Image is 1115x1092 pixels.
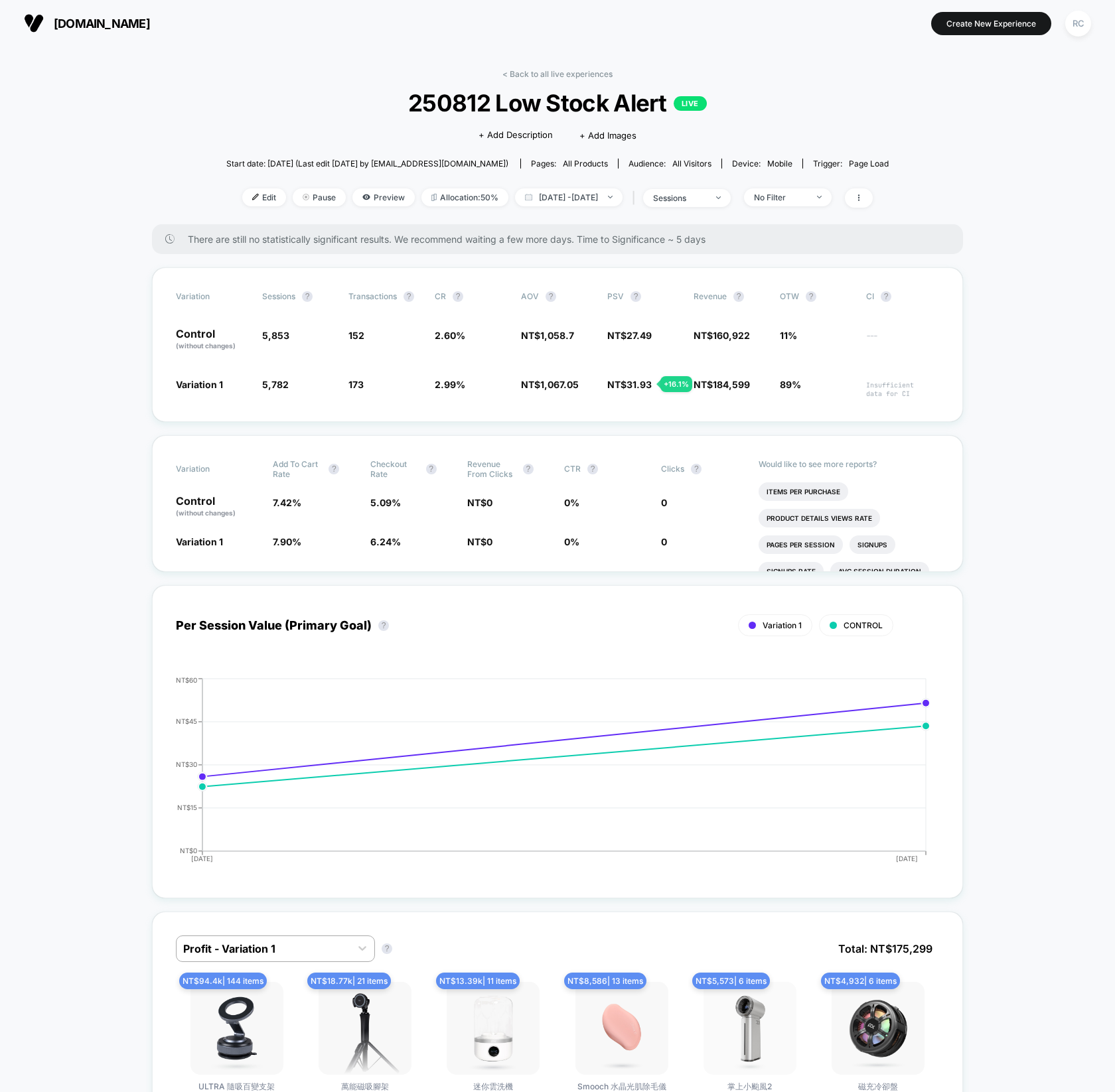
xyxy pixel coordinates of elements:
span: | [629,188,643,208]
span: NT$ [607,379,652,390]
span: + Add Images [579,130,636,141]
span: (without changes) [176,342,236,350]
span: 0 % [564,497,579,508]
img: 迷你雲洗機 [447,982,540,1075]
button: ? [691,464,702,474]
div: + 16.1 % [660,376,692,392]
span: Revenue From Clicks [467,459,516,479]
span: CI [866,291,939,302]
span: NT$ 13.39k | 11 items [436,973,520,989]
span: NT$ 8,586 | 13 items [564,973,646,989]
div: sessions [653,193,706,203]
a: < Back to all live experiences [502,69,613,79]
tspan: NT$45 [176,717,197,725]
span: Variation [176,291,249,302]
button: ? [382,943,392,954]
span: Clicks [661,464,684,474]
img: edit [252,194,259,200]
img: end [608,196,613,198]
span: 250812 Low Stock Alert [260,89,855,117]
button: ? [881,291,891,302]
span: Start date: [DATE] (Last edit [DATE] by [EMAIL_ADDRESS][DOMAIN_NAME]) [226,159,508,169]
div: Trigger: [813,159,889,169]
span: 2.60 % [435,330,465,341]
span: 2.99 % [435,379,465,390]
span: NT$ [467,497,492,508]
span: NT$ 4,932 | 6 items [821,973,900,989]
span: [DOMAIN_NAME] [54,17,150,31]
span: 31.93 [627,379,652,390]
button: ? [404,291,414,302]
img: rebalance [431,194,437,201]
span: 0 [661,497,667,508]
img: ULTRA 隨吸百變支架 [190,982,283,1075]
span: Checkout Rate [370,459,419,479]
span: CR [435,291,446,301]
img: 掌上小颱風2 [704,982,796,1075]
span: PSV [607,291,624,301]
button: ? [302,291,313,302]
img: end [716,196,721,199]
span: Device: [721,159,802,169]
button: ? [733,291,744,302]
span: 5,853 [262,330,289,341]
img: end [303,194,309,200]
span: Allocation: 50% [421,188,508,206]
button: ? [523,464,534,474]
span: 0 % [564,536,579,547]
li: Signups [850,535,895,554]
button: ? [378,620,389,631]
span: There are still no statistically significant results. We recommend waiting a few more days . Time... [188,234,936,245]
span: 1,067.05 [540,379,579,390]
img: 萬能磁吸腳架 [319,982,411,1075]
div: Audience: [629,159,711,169]
span: OTW [780,291,853,302]
button: ? [329,464,339,474]
span: NT$ [694,379,750,390]
span: 152 [348,330,364,341]
div: PER_SESSION_VALUE [163,675,926,874]
span: all products [563,159,608,169]
span: 27.49 [627,330,652,341]
span: NT$ [521,379,579,390]
button: ? [806,291,816,302]
button: ? [546,291,556,302]
button: ? [453,291,463,302]
button: Create New Experience [931,12,1051,35]
span: Transactions [348,291,397,301]
p: Control [176,328,249,351]
span: 0 [661,536,667,547]
p: Would like to see more reports? [759,459,940,469]
img: Smooch 水晶光肌除毛儀 [575,982,668,1075]
li: Signups Rate [759,562,824,580]
span: All Visitors [672,159,711,169]
tspan: NT$30 [176,760,197,768]
span: Edit [242,188,286,206]
img: Visually logo [24,13,44,33]
p: LIVE [674,96,707,111]
span: 89% [780,379,801,390]
span: Variation [176,459,249,479]
tspan: NT$60 [176,675,197,683]
span: 184,599 [713,379,750,390]
li: Pages Per Session [759,535,843,554]
span: 5,782 [262,379,289,390]
span: NT$ 18.77k | 21 items [307,973,391,989]
li: Product Details Views Rate [759,509,880,527]
li: Avg Session Duration [830,562,929,580]
span: Variation 1 [763,620,802,630]
span: 5.09 % [370,497,401,508]
div: Pages: [531,159,608,169]
span: 1,058.7 [540,330,574,341]
span: (without changes) [176,509,236,517]
img: calendar [525,194,532,200]
span: 0 [486,536,492,547]
li: Items Per Purchase [759,482,848,501]
span: 6.24 % [370,536,401,547]
span: CONTROL [844,620,883,630]
span: AOV [521,291,539,301]
span: NT$ 94.4k | 144 items [179,973,267,989]
span: Pause [293,188,346,206]
div: No Filter [754,192,807,202]
span: 7.90 % [273,536,301,547]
